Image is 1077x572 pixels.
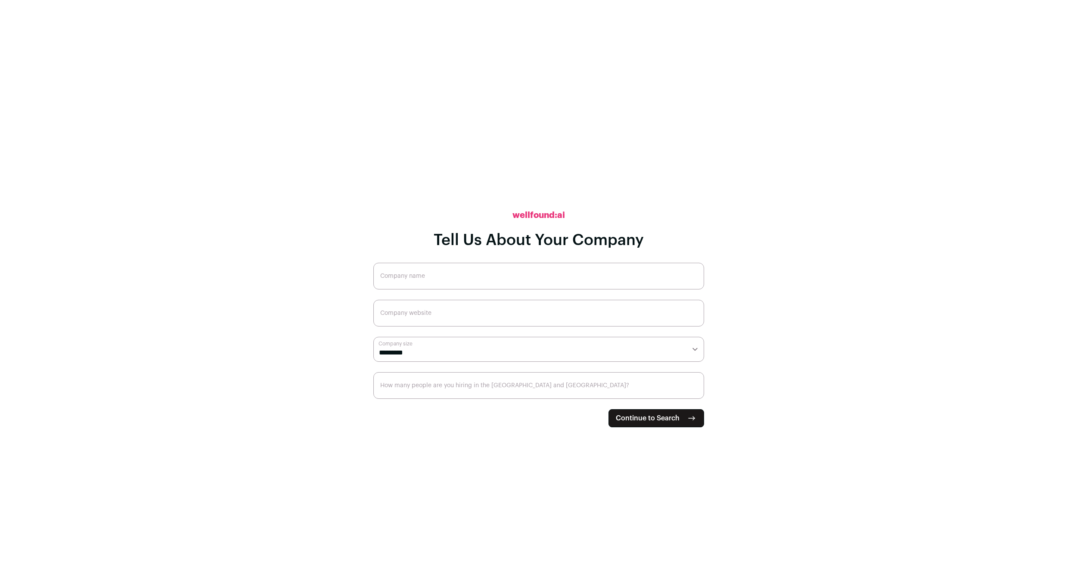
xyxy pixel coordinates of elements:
input: How many people are you hiring in the US and Canada? [373,372,704,399]
h2: wellfound:ai [512,209,565,221]
span: Continue to Search [616,413,680,423]
h1: Tell Us About Your Company [434,232,644,249]
input: Company website [373,300,704,326]
input: Company name [373,263,704,289]
button: Continue to Search [608,409,704,427]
